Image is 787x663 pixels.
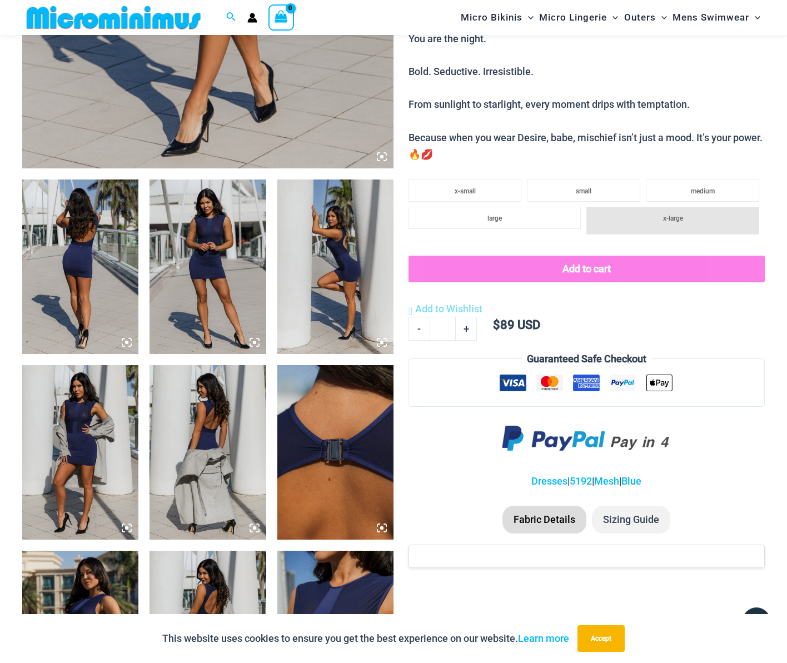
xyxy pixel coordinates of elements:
img: Desire Me Navy 5192 Dress [22,365,138,540]
span: Outers [624,3,656,32]
input: Product quantity [430,317,456,340]
button: Add to cart [409,256,765,282]
img: Desire Me Navy 5192 Dress [150,180,266,354]
span: Menu Toggle [522,3,534,32]
li: Fabric Details [502,506,586,534]
a: Mesh [594,475,619,487]
img: Desire Me Navy 5192 Dress [277,180,393,354]
p: | | | [409,473,765,490]
a: Add to Wishlist [409,301,482,317]
p: This website uses cookies to ensure you get the best experience on our website. [162,630,569,647]
span: Menu Toggle [656,3,667,32]
nav: Site Navigation [456,2,765,33]
a: OutersMenu ToggleMenu Toggle [621,3,670,32]
a: - [409,317,430,340]
a: Micro LingerieMenu ToggleMenu Toggle [536,3,621,32]
li: small [527,180,640,202]
a: Dresses [531,475,567,487]
legend: Guaranteed Safe Checkout [522,351,651,367]
span: Mens Swimwear [673,3,749,32]
a: Blue [621,475,641,487]
span: x-small [455,187,476,195]
img: Desire Me Navy 5192 Dress [22,180,138,354]
img: Desire Me Navy 5192 Dress [150,365,266,540]
li: x-large [586,207,759,235]
span: Micro Bikinis [461,3,522,32]
a: Search icon link [226,11,236,24]
a: 5192 [570,475,592,487]
span: Menu Toggle [749,3,760,32]
li: x-small [409,180,522,202]
span: small [576,187,591,195]
li: medium [646,180,759,202]
li: Sizing Guide [592,506,670,534]
button: Accept [577,625,625,652]
a: + [456,317,477,340]
a: Learn more [518,632,569,644]
span: large [487,215,502,222]
span: $ [493,318,500,332]
img: MM SHOP LOGO FLAT [22,5,205,30]
a: Account icon link [247,13,257,23]
img: Desire Me Navy 5192 Dress [277,365,393,540]
span: x-large [663,215,683,222]
span: Menu Toggle [607,3,618,32]
span: medium [691,187,715,195]
span: Add to Wishlist [415,303,482,315]
a: Mens SwimwearMenu ToggleMenu Toggle [670,3,763,32]
a: Micro BikinisMenu ToggleMenu Toggle [458,3,536,32]
span: Micro Lingerie [539,3,607,32]
bdi: 89 USD [493,318,540,332]
a: View Shopping Cart, empty [268,4,294,30]
li: large [409,207,581,229]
